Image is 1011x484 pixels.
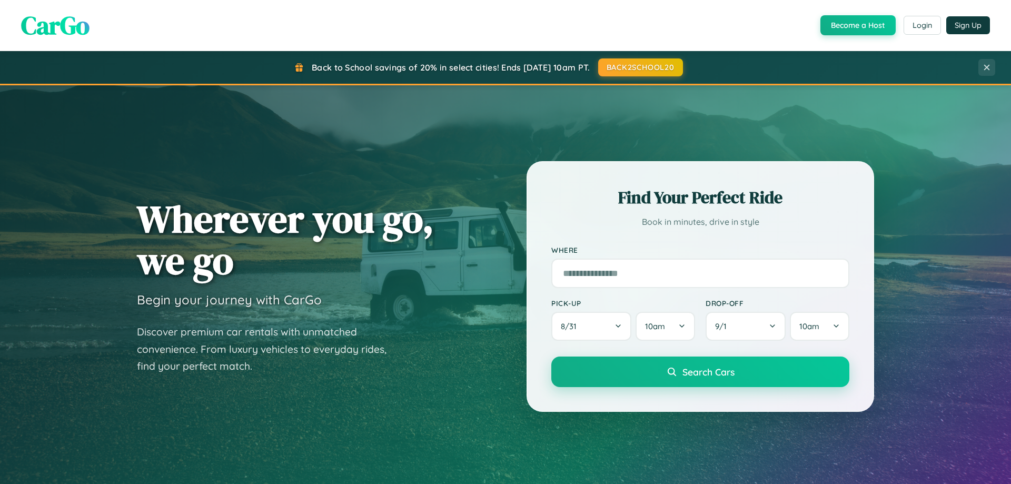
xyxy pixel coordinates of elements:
label: Drop-off [706,299,849,308]
span: Search Cars [682,366,735,378]
span: Back to School savings of 20% in select cities! Ends [DATE] 10am PT. [312,62,590,73]
span: CarGo [21,8,90,43]
h3: Begin your journey with CarGo [137,292,322,308]
span: 8 / 31 [561,321,582,331]
label: Where [551,245,849,254]
p: Book in minutes, drive in style [551,214,849,230]
button: 8/31 [551,312,631,341]
button: Search Cars [551,357,849,387]
button: Become a Host [820,15,896,35]
span: 9 / 1 [715,321,732,331]
h1: Wherever you go, we go [137,198,434,281]
span: 10am [645,321,665,331]
button: 10am [790,312,849,341]
label: Pick-up [551,299,695,308]
button: Login [904,16,941,35]
button: 9/1 [706,312,786,341]
button: BACK2SCHOOL20 [598,58,683,76]
p: Discover premium car rentals with unmatched convenience. From luxury vehicles to everyday rides, ... [137,323,400,375]
h2: Find Your Perfect Ride [551,186,849,209]
button: Sign Up [946,16,990,34]
button: 10am [636,312,695,341]
span: 10am [799,321,819,331]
